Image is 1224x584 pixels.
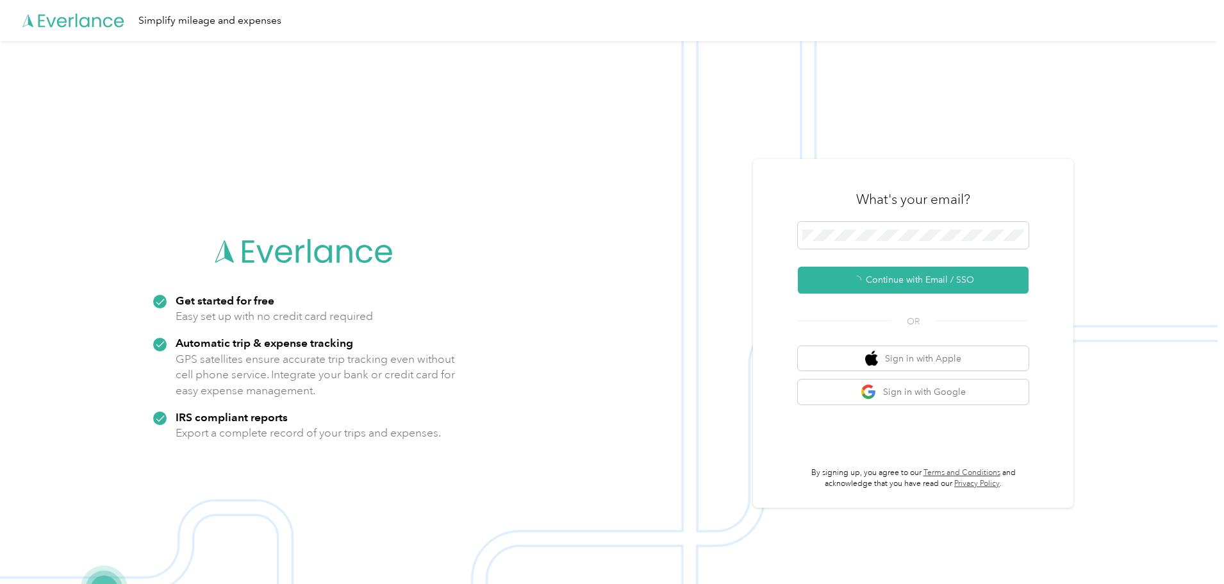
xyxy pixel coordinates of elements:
[176,336,353,349] strong: Automatic trip & expense tracking
[891,315,936,328] span: OR
[138,13,281,29] div: Simplify mileage and expenses
[798,467,1029,490] p: By signing up, you agree to our and acknowledge that you have read our .
[176,410,288,424] strong: IRS compliant reports
[856,190,970,208] h3: What's your email?
[798,380,1029,405] button: google logoSign in with Google
[865,351,878,367] img: apple logo
[798,267,1029,294] button: Continue with Email / SSO
[798,346,1029,371] button: apple logoSign in with Apple
[176,351,456,399] p: GPS satellites ensure accurate trip tracking even without cell phone service. Integrate your bank...
[954,479,1000,488] a: Privacy Policy
[176,308,373,324] p: Easy set up with no credit card required
[176,294,274,307] strong: Get started for free
[861,384,877,400] img: google logo
[176,425,441,441] p: Export a complete record of your trips and expenses.
[923,468,1000,478] a: Terms and Conditions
